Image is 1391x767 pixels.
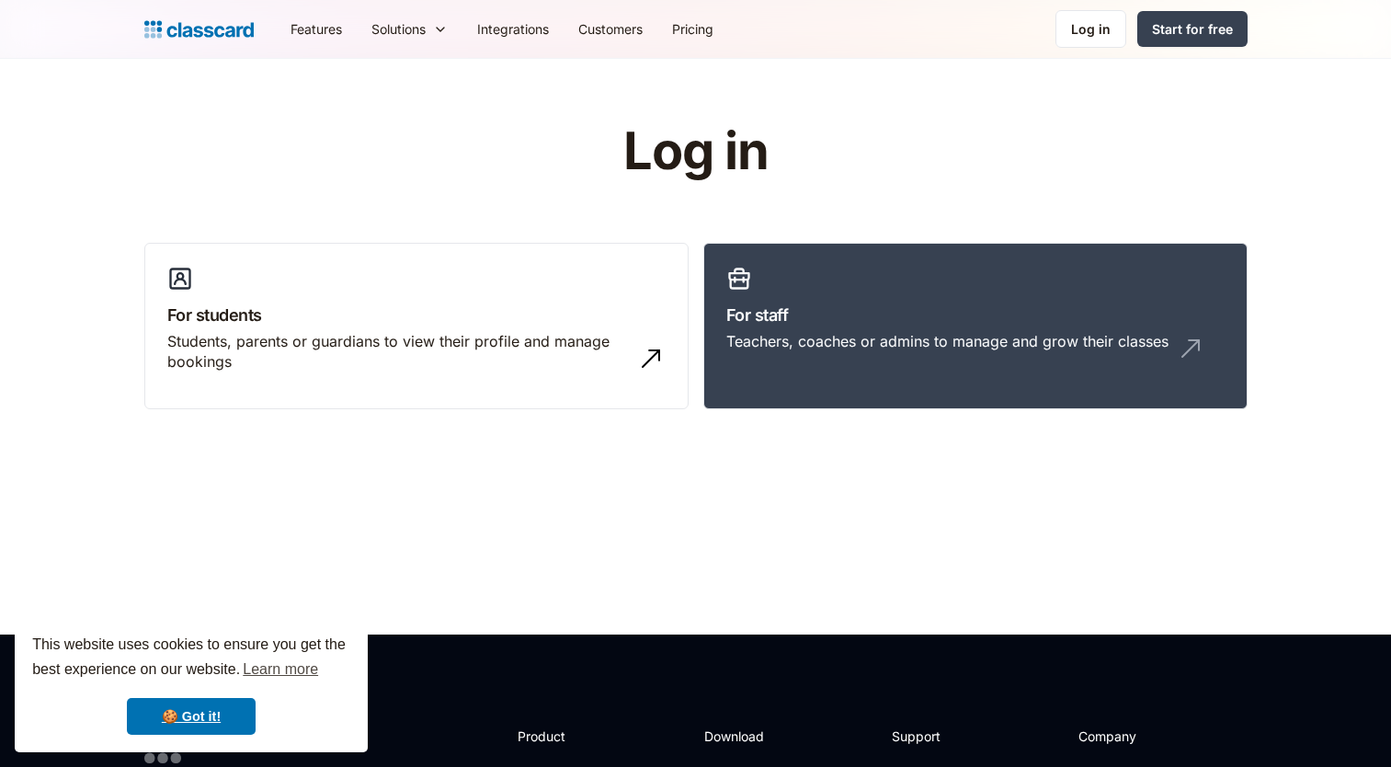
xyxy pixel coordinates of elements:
[357,8,462,50] div: Solutions
[404,123,987,180] h1: Log in
[564,8,657,50] a: Customers
[1055,10,1126,48] a: Log in
[276,8,357,50] a: Features
[144,243,689,410] a: For studentsStudents, parents or guardians to view their profile and manage bookings
[704,727,780,746] h2: Download
[167,331,629,372] div: Students, parents or guardians to view their profile and manage bookings
[1152,19,1233,39] div: Start for free
[1071,19,1111,39] div: Log in
[1078,727,1201,746] h2: Company
[726,331,1169,351] div: Teachers, coaches or admins to manage and grow their classes
[726,303,1225,327] h3: For staff
[144,17,254,42] a: home
[32,634,350,683] span: This website uses cookies to ensure you get the best experience on our website.
[1137,11,1248,47] a: Start for free
[167,303,666,327] h3: For students
[371,19,426,39] div: Solutions
[462,8,564,50] a: Integrations
[240,656,321,683] a: learn more about cookies
[518,727,616,746] h2: Product
[657,8,728,50] a: Pricing
[127,698,256,735] a: dismiss cookie message
[703,243,1248,410] a: For staffTeachers, coaches or admins to manage and grow their classes
[15,616,368,752] div: cookieconsent
[892,727,966,746] h2: Support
